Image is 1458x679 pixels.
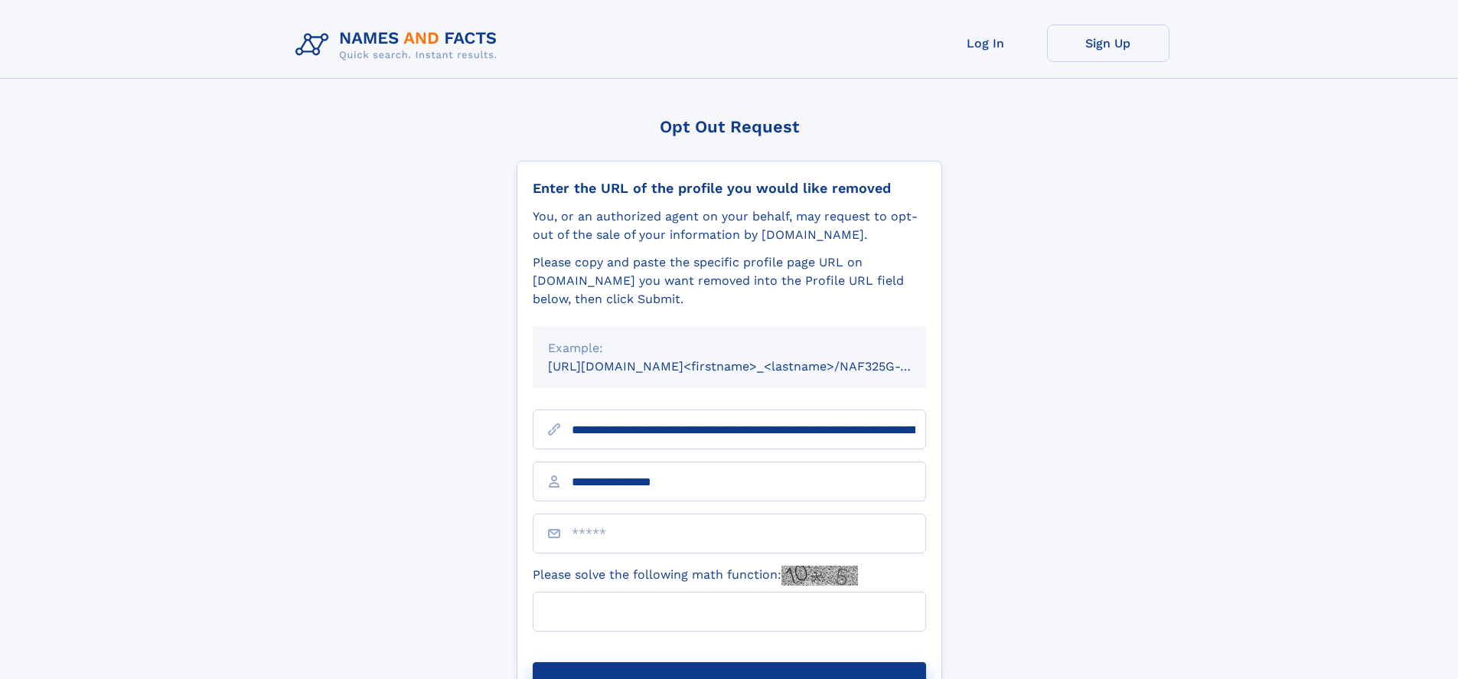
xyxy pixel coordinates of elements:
div: You, or an authorized agent on your behalf, may request to opt-out of the sale of your informatio... [533,207,926,244]
a: Sign Up [1047,24,1169,62]
div: Opt Out Request [517,117,942,136]
img: Logo Names and Facts [289,24,510,66]
div: Example: [548,339,911,357]
small: [URL][DOMAIN_NAME]<firstname>_<lastname>/NAF325G-xxxxxxxx [548,359,955,374]
div: Please copy and paste the specific profile page URL on [DOMAIN_NAME] you want removed into the Pr... [533,253,926,308]
label: Please solve the following math function: [533,566,858,586]
div: Enter the URL of the profile you would like removed [533,180,926,197]
a: Log In [925,24,1047,62]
